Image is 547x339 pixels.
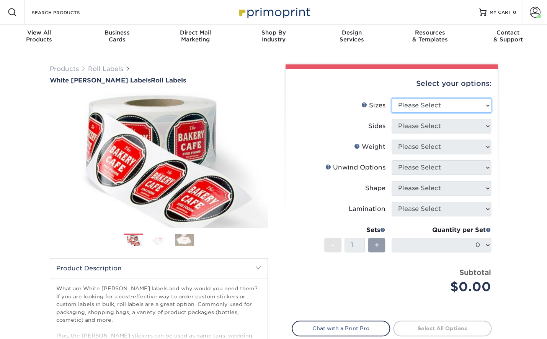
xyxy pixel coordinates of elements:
h2: Product Description [50,258,268,278]
div: Sets [324,225,385,235]
span: Resources [391,29,469,36]
input: SEARCH PRODUCTS..... [31,8,106,17]
a: Direct MailMarketing [156,25,234,49]
div: Weight [354,142,385,151]
h1: Roll Labels [50,77,268,84]
div: Sides [368,122,385,131]
span: White [PERSON_NAME] Labels [50,77,151,84]
div: Cards [78,29,156,43]
span: Direct Mail [156,29,234,36]
div: Select your options: [292,69,491,98]
span: 0 [513,10,516,15]
img: Primoprint [235,4,312,20]
div: $0.00 [397,278,491,296]
span: + [374,239,379,251]
span: MY CART [490,9,511,16]
span: - [331,239,335,251]
div: & Templates [391,29,469,43]
img: White BOPP Labels 01 [50,85,268,236]
a: White [PERSON_NAME] LabelsRoll Labels [50,77,268,84]
a: BusinessCards [78,25,156,49]
a: Resources& Templates [391,25,469,49]
div: Shape [365,184,385,193]
img: Roll Labels 01 [124,234,143,247]
div: Sizes [361,101,385,110]
span: Shop By [234,29,312,36]
div: Marketing [156,29,234,43]
img: Roll Labels 02 [149,234,168,246]
span: Contact [469,29,547,36]
a: Shop ByIndustry [234,25,312,49]
div: Lamination [349,204,385,214]
a: Products [50,65,79,72]
div: Quantity per Set [392,225,491,235]
div: Unwind Options [325,163,385,172]
img: Roll Labels 03 [175,234,194,246]
a: Chat with a Print Pro [292,321,390,336]
strong: Subtotal [459,268,491,276]
span: Business [78,29,156,36]
a: DesignServices [313,25,391,49]
a: Contact& Support [469,25,547,49]
div: & Support [469,29,547,43]
a: Select All Options [393,321,491,336]
a: Roll Labels [88,65,123,72]
div: Industry [234,29,312,43]
span: Design [313,29,391,36]
div: Services [313,29,391,43]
